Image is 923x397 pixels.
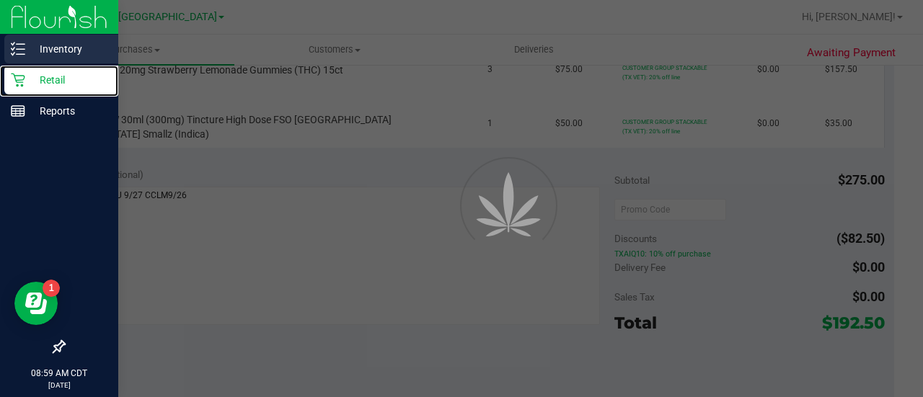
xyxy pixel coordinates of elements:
p: [DATE] [6,380,112,391]
inline-svg: Retail [11,73,25,87]
p: Inventory [25,40,112,58]
inline-svg: Reports [11,104,25,118]
p: Reports [25,102,112,120]
iframe: Resource center unread badge [43,280,60,297]
iframe: Resource center [14,282,58,325]
p: Retail [25,71,112,89]
p: 08:59 AM CDT [6,367,112,380]
inline-svg: Inventory [11,42,25,56]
